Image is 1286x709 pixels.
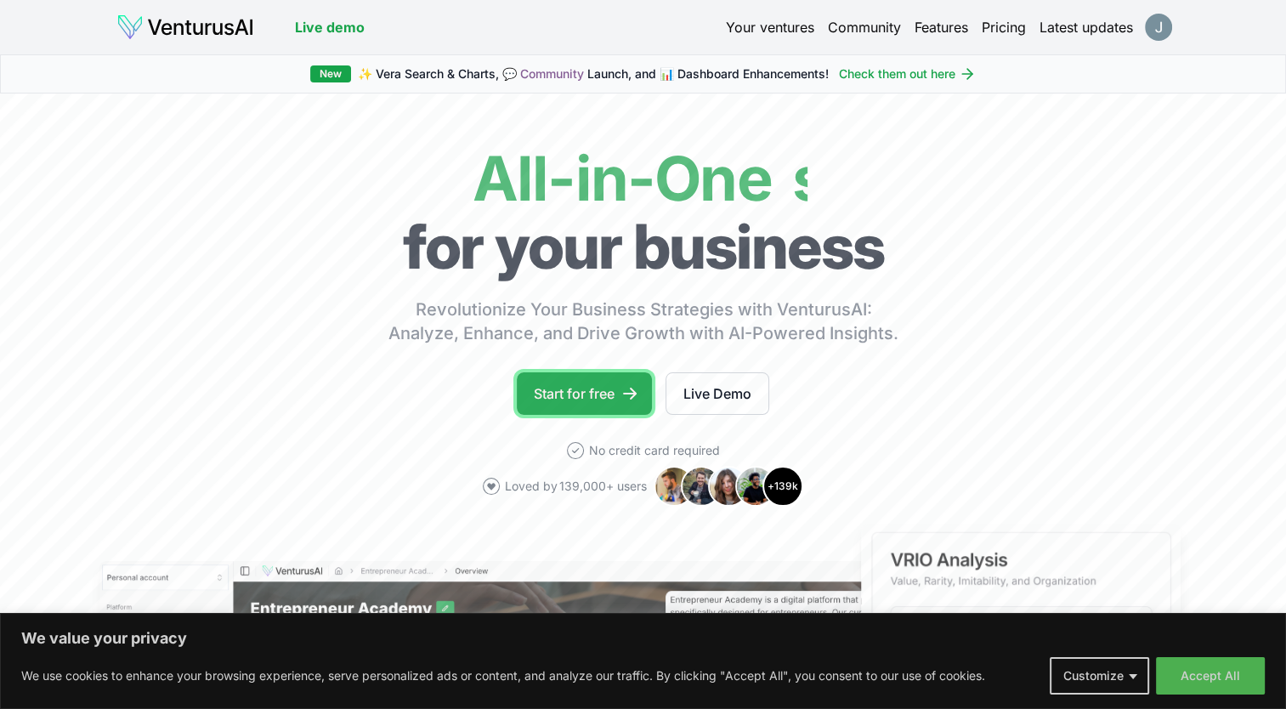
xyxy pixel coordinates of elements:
[915,17,968,37] a: Features
[839,65,976,82] a: Check them out here
[654,466,694,507] img: Avatar 1
[681,466,722,507] img: Avatar 2
[358,65,829,82] span: ✨ Vera Search & Charts, 💬 Launch, and 📊 Dashboard Enhancements!
[520,66,584,81] a: Community
[1050,657,1149,695] button: Customize
[1040,17,1133,37] a: Latest updates
[310,65,351,82] div: New
[116,14,254,41] img: logo
[21,628,1265,649] p: We value your privacy
[1145,14,1172,41] img: ACg8ocL7PLot-GPwR_aPMDH9Q03f8M5H-8ymVHAyHBU-He6WpK6NhQ=s96-c
[735,466,776,507] img: Avatar 4
[828,17,901,37] a: Community
[295,17,365,37] a: Live demo
[1156,657,1265,695] button: Accept All
[708,466,749,507] img: Avatar 3
[982,17,1026,37] a: Pricing
[517,372,652,415] a: Start for free
[666,372,769,415] a: Live Demo
[21,666,985,686] p: We use cookies to enhance your browsing experience, serve personalized ads or content, and analyz...
[726,17,814,37] a: Your ventures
